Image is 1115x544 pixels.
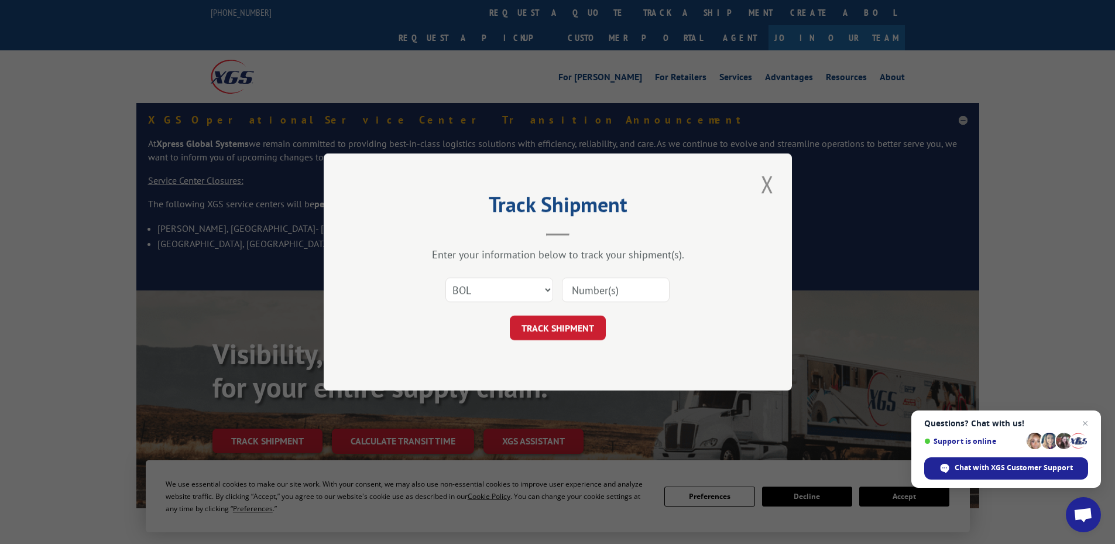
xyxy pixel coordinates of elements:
[924,437,1023,446] span: Support is online
[382,196,733,218] h2: Track Shipment
[924,419,1088,428] span: Questions? Chat with us!
[924,457,1088,480] span: Chat with XGS Customer Support
[510,316,606,340] button: TRACK SHIPMENT
[562,278,670,302] input: Number(s)
[1066,497,1101,532] a: Open chat
[757,168,777,200] button: Close modal
[955,463,1073,473] span: Chat with XGS Customer Support
[382,248,733,261] div: Enter your information below to track your shipment(s).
